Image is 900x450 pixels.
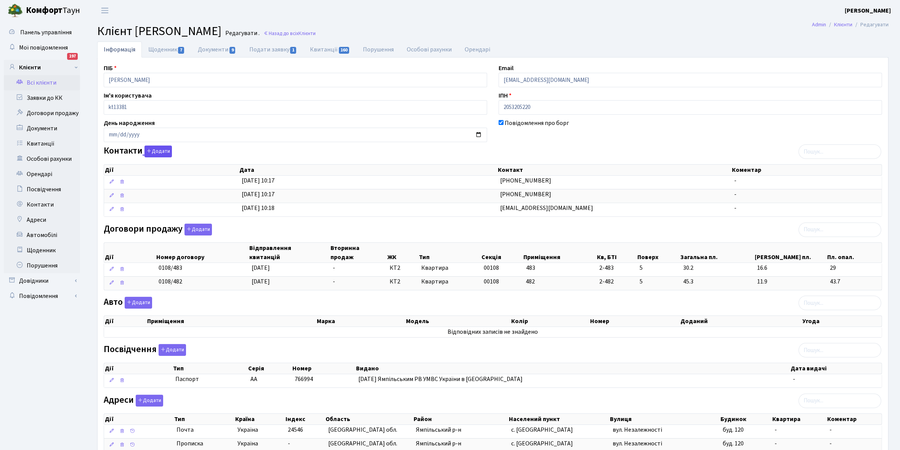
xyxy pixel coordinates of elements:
[252,277,270,286] span: [DATE]
[683,264,751,272] span: 30.2
[176,439,203,448] span: Прописка
[734,190,736,199] span: -
[172,363,247,374] th: Тип
[4,197,80,212] a: Контакти
[4,243,80,258] a: Щоденник
[339,47,350,54] span: 160
[830,426,832,434] span: -
[330,243,387,263] th: Вторинна продаж
[295,375,313,383] span: 766994
[526,277,535,286] span: 482
[157,343,186,356] a: Додати
[242,190,274,199] span: [DATE] 10:17
[104,395,163,407] label: Адреси
[775,439,777,448] span: -
[793,375,795,383] span: -
[596,243,637,263] th: Кв, БТІ
[775,426,777,434] span: -
[421,264,478,272] span: Квартира
[723,439,744,448] span: буд. 120
[159,344,186,356] button: Посвідчення
[136,395,163,407] button: Адреси
[757,277,824,286] span: 11.9
[680,316,802,327] th: Доданий
[4,288,80,304] a: Повідомлення
[640,264,677,272] span: 5
[799,144,881,159] input: Пошук...
[104,165,239,175] th: Дії
[734,204,736,212] span: -
[67,53,78,60] div: 197
[799,223,881,237] input: Пошук...
[178,47,184,54] span: 7
[242,176,274,185] span: [DATE] 10:17
[484,264,499,272] span: 00108
[125,297,152,309] button: Авто
[413,414,508,424] th: Район
[826,414,881,424] th: Коментар
[405,316,510,327] th: Модель
[104,119,155,128] label: День народження
[234,414,285,424] th: Країна
[104,327,882,337] td: Відповідних записів не знайдено
[4,106,80,121] a: Договори продажу
[104,363,172,374] th: Дії
[827,243,882,263] th: Пл. опал.
[104,414,173,424] th: Дії
[499,64,513,73] label: Email
[4,60,80,75] a: Клієнти
[243,42,303,58] a: Подати заявку
[191,42,242,58] a: Документи
[510,316,590,327] th: Колір
[104,344,186,356] label: Посвідчення
[242,204,274,212] span: [DATE] 10:18
[104,316,146,327] th: Дії
[4,167,80,182] a: Орендарі
[845,6,891,15] a: [PERSON_NAME]
[511,426,573,434] span: с. [GEOGRAPHIC_DATA]
[484,277,499,286] span: 00108
[357,42,401,58] a: Порушення
[790,363,882,374] th: Дата видачі
[263,30,316,37] a: Назад до всіхКлієнти
[526,264,535,272] span: 483
[390,264,415,272] span: КТ2
[416,439,462,448] span: Ямпільський р-н
[830,264,879,272] span: 29
[4,121,80,136] a: Документи
[387,243,418,263] th: ЖК
[250,375,257,383] span: АА
[599,277,634,286] span: 2-482
[390,277,415,286] span: КТ2
[802,316,882,327] th: Угода
[4,227,80,243] a: Автомобілі
[224,30,260,37] small: Редагувати .
[734,176,736,185] span: -
[8,3,23,18] img: logo.png
[303,42,356,58] a: Квитанції
[123,296,152,309] a: Додати
[26,4,63,16] b: Комфорт
[4,151,80,167] a: Особові рахунки
[19,43,68,52] span: Мої повідомлення
[134,393,163,407] a: Додати
[252,264,270,272] span: [DATE]
[159,264,182,272] span: 0108/483
[4,258,80,273] a: Порушення
[97,22,221,40] span: Клієнт [PERSON_NAME]
[799,296,881,310] input: Пошук...
[229,47,236,54] span: 9
[328,439,397,448] span: [GEOGRAPHIC_DATA] обл.
[500,190,551,199] span: [PHONE_NUMBER]
[497,165,731,175] th: Контакт
[237,426,282,434] span: Україна
[500,176,551,185] span: [PHONE_NUMBER]
[757,264,824,272] span: 16.6
[328,426,397,434] span: [GEOGRAPHIC_DATA] обл.
[731,165,882,175] th: Коментар
[290,47,296,54] span: 1
[599,264,634,272] span: 2-483
[416,426,462,434] span: Ямпільський р-н
[184,224,212,235] button: Договори продажу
